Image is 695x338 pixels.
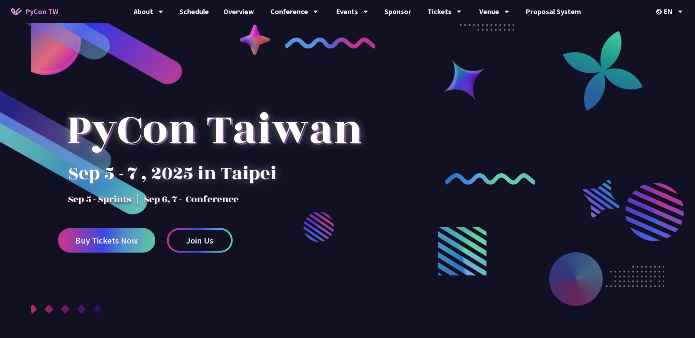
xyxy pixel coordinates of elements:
[4,3,66,21] a: PyCon TW
[167,228,233,253] a: Join Us
[25,6,58,17] span: PyCon TW
[445,173,535,184] img: curly-2.e802c9f.png
[75,236,138,245] span: Buy Tickets Now
[656,9,664,14] img: Locale Icon
[186,236,214,245] span: Join Us
[11,8,22,15] img: Home icon of PyCon TW 2025
[285,37,375,48] img: curly-1.ebdbada.png
[58,228,155,253] a: Buy Tickets Now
